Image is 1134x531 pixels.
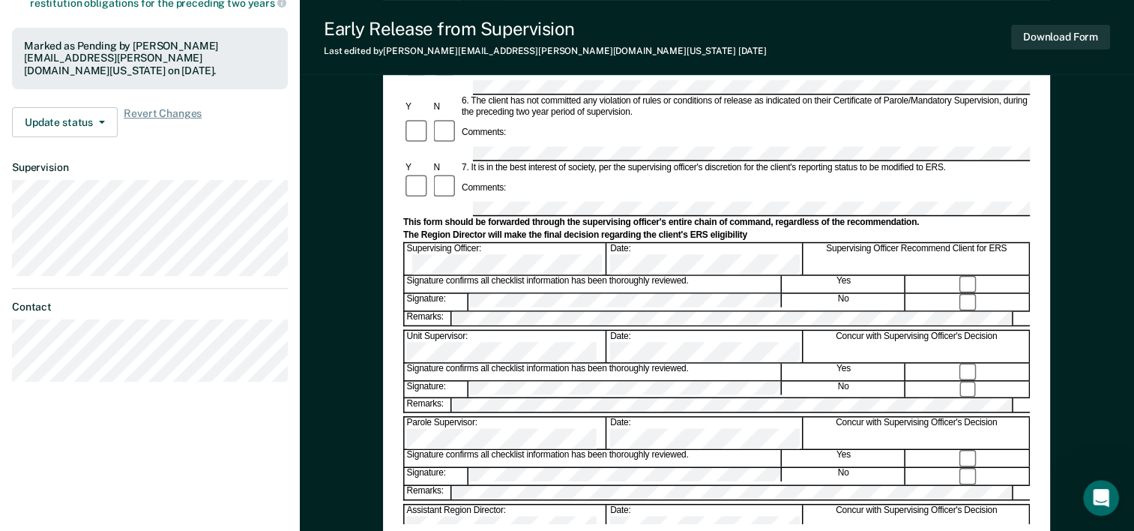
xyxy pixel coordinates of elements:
[459,96,1030,118] div: 6. The client has not committed any violation of rules or conditions of release as indicated on t...
[405,418,607,449] div: Parole Supervisor:
[403,229,1030,241] div: The Region Director will make the final decision regarding the client's ERS eligibility
[12,107,118,137] button: Update status
[459,162,1030,173] div: 7. It is in the best interest of society, per the supervising officer's discretion for the client...
[608,331,803,362] div: Date:
[124,107,202,137] span: Revert Changes
[324,18,767,40] div: Early Release from Supervision
[405,363,782,379] div: Signature confirms all checklist information has been thoroughly reviewed.
[12,161,288,174] dt: Supervision
[608,418,803,449] div: Date:
[403,217,1030,229] div: This form should be forwarded through the supervising officer's entire chain of command, regardle...
[403,101,431,112] div: Y
[405,399,453,412] div: Remarks:
[405,294,468,310] div: Signature:
[782,276,905,292] div: Yes
[405,276,782,292] div: Signature confirms all checklist information has been thoroughly reviewed.
[738,46,767,56] span: [DATE]
[405,311,453,325] div: Remarks:
[405,486,453,499] div: Remarks:
[405,331,607,362] div: Unit Supervisor:
[12,301,288,313] dt: Contact
[403,162,431,173] div: Y
[324,46,767,56] div: Last edited by [PERSON_NAME][EMAIL_ADDRESS][PERSON_NAME][DOMAIN_NAME][US_STATE]
[459,182,508,193] div: Comments:
[432,101,459,112] div: N
[804,331,1030,362] div: Concur with Supervising Officer's Decision
[804,243,1030,274] div: Supervising Officer Recommend Client for ERS
[804,418,1030,449] div: Concur with Supervising Officer's Decision
[405,450,782,466] div: Signature confirms all checklist information has been thoroughly reviewed.
[782,294,905,310] div: No
[782,363,905,379] div: Yes
[432,162,459,173] div: N
[1083,480,1119,516] iframe: Intercom live chat
[405,381,468,397] div: Signature:
[405,468,468,484] div: Signature:
[405,243,607,274] div: Supervising Officer:
[782,450,905,466] div: Yes
[1011,25,1110,49] button: Download Form
[782,468,905,484] div: No
[459,127,508,138] div: Comments:
[782,381,905,397] div: No
[24,40,276,77] div: Marked as Pending by [PERSON_NAME][EMAIL_ADDRESS][PERSON_NAME][DOMAIN_NAME][US_STATE] on [DATE].
[608,243,803,274] div: Date:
